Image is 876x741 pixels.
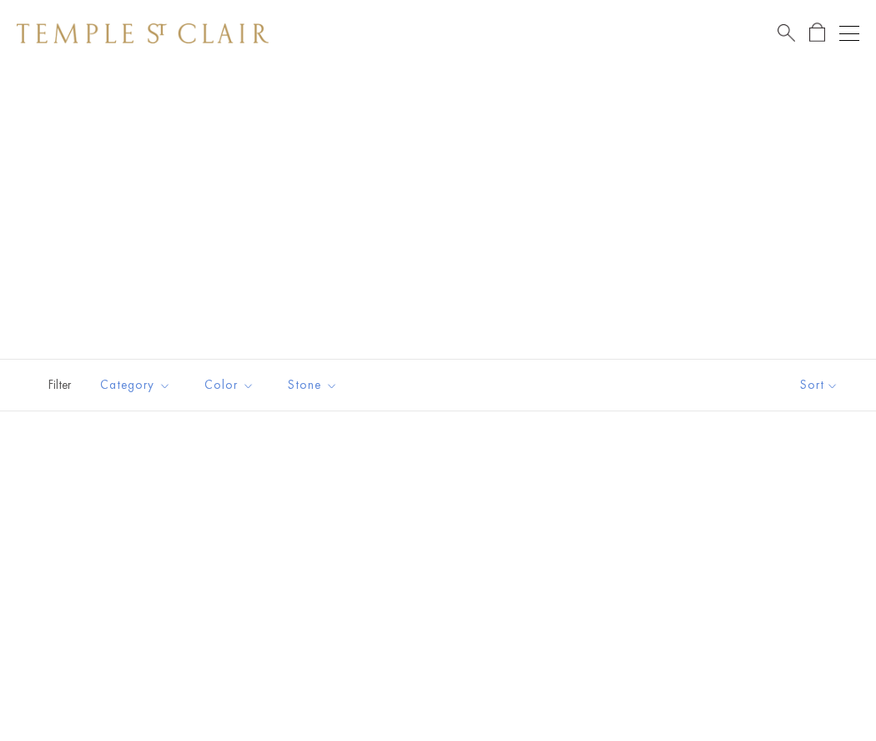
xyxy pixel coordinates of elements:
[88,366,184,404] button: Category
[279,375,350,396] span: Stone
[778,23,795,43] a: Search
[763,360,876,411] button: Show sort by
[196,375,267,396] span: Color
[275,366,350,404] button: Stone
[839,23,859,43] button: Open navigation
[92,375,184,396] span: Category
[809,23,825,43] a: Open Shopping Bag
[17,23,269,43] img: Temple St. Clair
[192,366,267,404] button: Color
